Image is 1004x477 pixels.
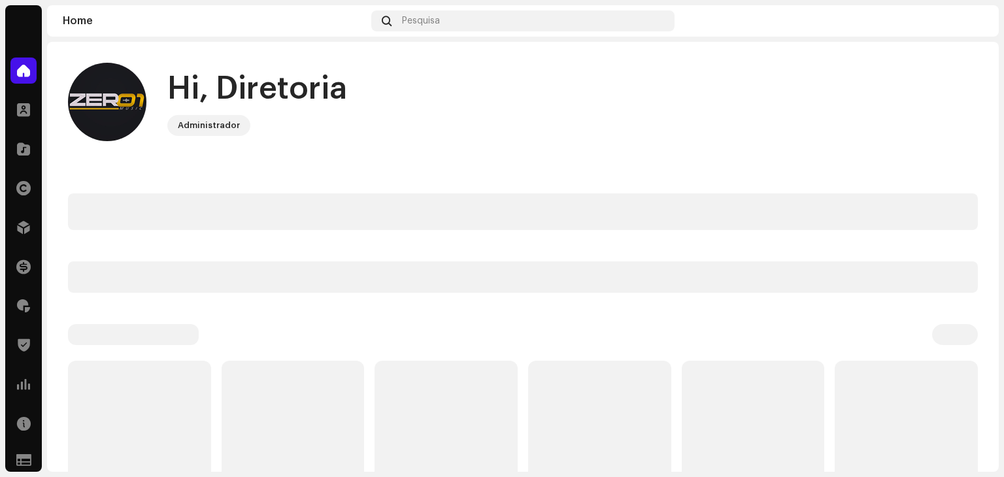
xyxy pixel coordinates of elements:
div: Home [63,16,366,26]
span: Pesquisa [402,16,440,26]
img: d5fcb490-8619-486f-abee-f37e7aa619ed [962,10,983,31]
img: d5fcb490-8619-486f-abee-f37e7aa619ed [68,63,146,141]
div: Hi, Diretoria [167,68,347,110]
div: Administrador [178,118,240,133]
